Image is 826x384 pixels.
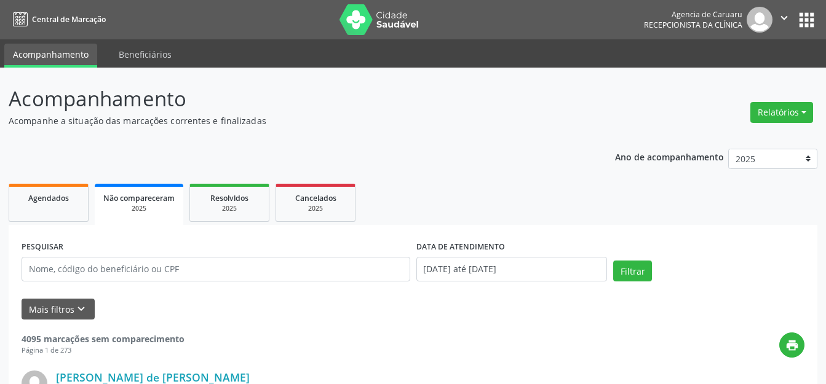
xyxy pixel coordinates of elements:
span: Agendados [28,193,69,203]
i: keyboard_arrow_down [74,302,88,316]
i:  [777,11,791,25]
img: img [747,7,772,33]
label: PESQUISAR [22,238,63,257]
a: Acompanhamento [4,44,97,68]
button:  [772,7,796,33]
label: DATA DE ATENDIMENTO [416,238,505,257]
button: apps [796,9,817,31]
div: Página 1 de 273 [22,345,185,356]
input: Selecione um intervalo [416,257,608,281]
div: 2025 [199,204,260,213]
button: Filtrar [613,261,652,281]
button: print [779,332,804,358]
button: Relatórios [750,102,813,123]
div: 2025 [285,204,346,213]
a: Beneficiários [110,44,180,65]
p: Ano de acompanhamento [615,149,724,164]
div: Agencia de Caruaru [644,9,742,20]
strong: 4095 marcações sem comparecimento [22,333,185,345]
p: Acompanhamento [9,84,575,114]
span: Resolvidos [210,193,248,203]
div: 2025 [103,204,175,213]
span: Central de Marcação [32,14,106,25]
span: Não compareceram [103,193,175,203]
span: Recepcionista da clínica [644,20,742,30]
input: Nome, código do beneficiário ou CPF [22,257,410,281]
a: Central de Marcação [9,9,106,29]
a: [PERSON_NAME] de [PERSON_NAME] [56,370,250,384]
span: Cancelados [295,193,336,203]
p: Acompanhe a situação das marcações correntes e finalizadas [9,114,575,127]
i: print [785,339,799,352]
button: Mais filtroskeyboard_arrow_down [22,299,95,320]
